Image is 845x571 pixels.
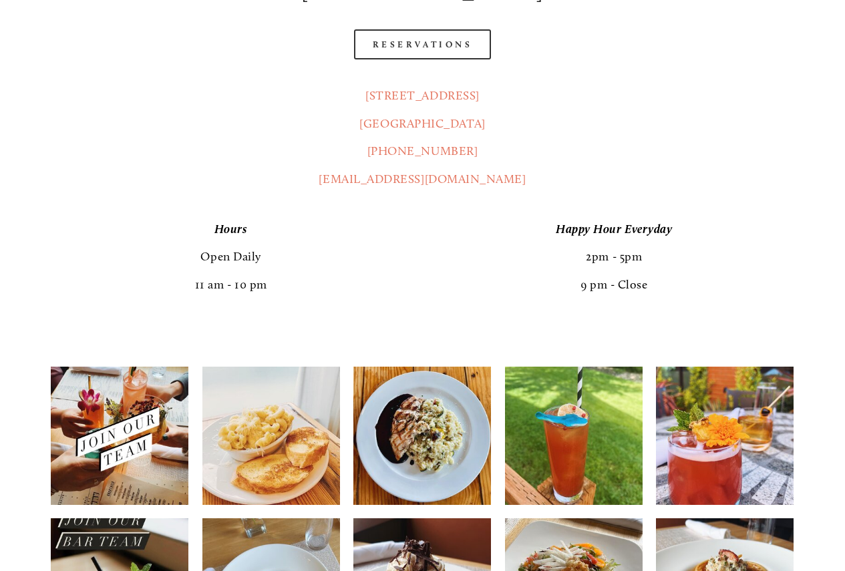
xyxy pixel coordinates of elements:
[51,349,188,522] img: Currently hiring all front of house positions! We are looking for servers, bartenders and hosts f...
[51,216,411,299] p: Open Daily 11 am - 10 pm
[434,216,795,299] p: 2pm - 5pm 9 pm - Close
[202,349,340,522] img: We&rsquo;re open until 10 pm today, with happy hours from 2-5 and 9-close. Let us take care of th...
[214,222,248,236] em: Hours
[319,172,526,186] a: [EMAIL_ADDRESS][DOMAIN_NAME]
[656,349,794,522] img: What a gorgeous day! Thanks for joining us on our patio and soaking up the sun 🧡
[556,222,672,236] em: Happy Hour Everyday
[353,358,491,513] img: Cozy up downtown with this Parmesan risotto with roasted vegetables, grilled chicken and raspberr...
[505,349,643,522] img: Just tapped in Hazel Dell: Shark Bait! 🌺 a tropical vodka cocktail made with guava, mango tea, an...
[359,88,485,130] a: [STREET_ADDRESS][GEOGRAPHIC_DATA]
[367,144,478,158] a: [PHONE_NUMBER]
